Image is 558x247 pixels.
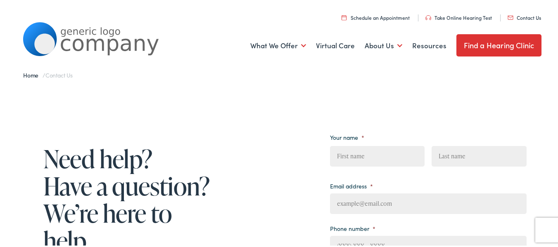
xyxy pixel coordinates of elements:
a: Schedule an Appointment [342,13,410,20]
img: utility icon [425,14,431,19]
a: Home [23,70,43,78]
a: About Us [365,29,402,60]
span: / [23,70,73,78]
input: First name [330,145,425,165]
input: Last name [432,145,526,165]
a: Resources [412,29,446,60]
label: Email address [330,181,373,188]
a: Find a Hearing Clinic [456,33,542,55]
img: utility icon [508,14,513,19]
img: utility icon [342,14,347,19]
label: Your name [330,132,364,140]
label: Phone number [330,223,375,231]
span: Contact Us [45,70,73,78]
a: Virtual Care [316,29,355,60]
input: example@email.com [330,192,527,213]
a: Take Online Hearing Test [425,13,492,20]
a: What We Offer [250,29,306,60]
a: Contact Us [508,13,541,20]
